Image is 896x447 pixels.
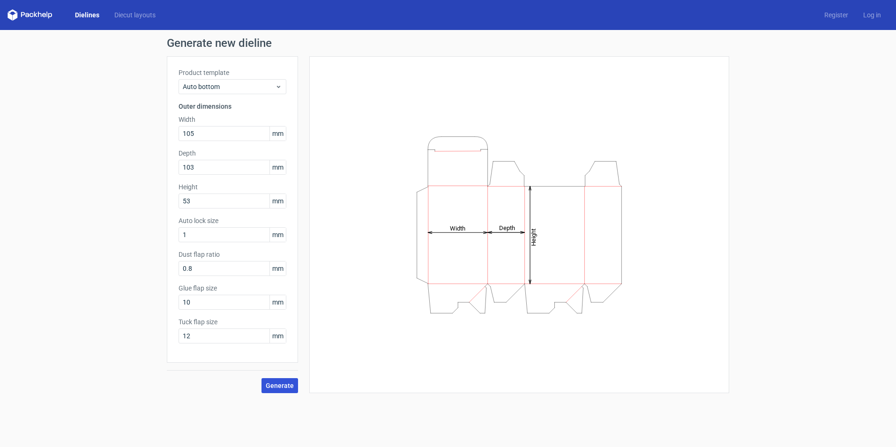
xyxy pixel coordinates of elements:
a: Dielines [67,10,107,20]
span: Auto bottom [183,82,275,91]
tspan: Width [450,224,465,231]
span: mm [269,261,286,276]
span: mm [269,329,286,343]
a: Register [817,10,856,20]
span: mm [269,127,286,141]
label: Dust flap ratio [179,250,286,259]
span: mm [269,160,286,174]
button: Generate [261,378,298,393]
h1: Generate new dieline [167,37,729,49]
span: Generate [266,382,294,389]
label: Height [179,182,286,192]
label: Glue flap size [179,283,286,293]
label: Width [179,115,286,124]
span: mm [269,228,286,242]
label: Depth [179,149,286,158]
span: mm [269,194,286,208]
label: Auto lock size [179,216,286,225]
tspan: Depth [499,224,515,231]
a: Diecut layouts [107,10,163,20]
h3: Outer dimensions [179,102,286,111]
label: Product template [179,68,286,77]
tspan: Height [530,228,537,246]
label: Tuck flap size [179,317,286,327]
a: Log in [856,10,889,20]
span: mm [269,295,286,309]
